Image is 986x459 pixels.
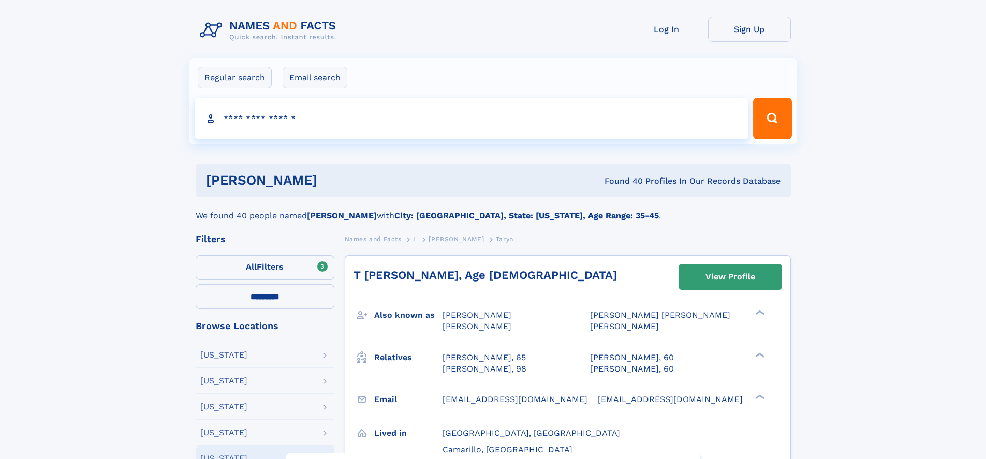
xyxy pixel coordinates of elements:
[598,394,743,404] span: [EMAIL_ADDRESS][DOMAIN_NAME]
[283,67,347,88] label: Email search
[443,352,526,363] a: [PERSON_NAME], 65
[246,262,257,272] span: All
[753,351,765,358] div: ❯
[461,175,781,187] div: Found 40 Profiles In Our Records Database
[443,363,526,375] a: [PERSON_NAME], 98
[429,232,484,245] a: [PERSON_NAME]
[443,394,587,404] span: [EMAIL_ADDRESS][DOMAIN_NAME]
[196,197,791,222] div: We found 40 people named with .
[345,232,402,245] a: Names and Facts
[196,255,334,280] label: Filters
[198,67,272,88] label: Regular search
[196,234,334,244] div: Filters
[200,403,247,411] div: [US_STATE]
[753,309,765,316] div: ❯
[753,98,791,139] button: Search Button
[590,310,730,320] span: [PERSON_NAME] [PERSON_NAME]
[374,349,443,366] h3: Relatives
[413,232,417,245] a: L
[196,321,334,331] div: Browse Locations
[200,428,247,437] div: [US_STATE]
[443,321,511,331] span: [PERSON_NAME]
[590,321,659,331] span: [PERSON_NAME]
[354,269,617,282] a: T [PERSON_NAME], Age [DEMOGRAPHIC_DATA]
[374,391,443,408] h3: Email
[206,174,461,187] h1: [PERSON_NAME]
[413,235,417,243] span: L
[705,265,755,289] div: View Profile
[200,351,247,359] div: [US_STATE]
[374,306,443,324] h3: Also known as
[374,424,443,442] h3: Lived in
[590,352,674,363] a: [PERSON_NAME], 60
[443,445,572,454] span: Camarillo, [GEOGRAPHIC_DATA]
[195,98,749,139] input: search input
[590,363,674,375] a: [PERSON_NAME], 60
[625,17,708,42] a: Log In
[708,17,791,42] a: Sign Up
[429,235,484,243] span: [PERSON_NAME]
[679,264,782,289] a: View Profile
[496,235,513,243] span: Taryn
[443,310,511,320] span: [PERSON_NAME]
[753,393,765,400] div: ❯
[394,211,659,220] b: City: [GEOGRAPHIC_DATA], State: [US_STATE], Age Range: 35-45
[307,211,377,220] b: [PERSON_NAME]
[196,17,345,45] img: Logo Names and Facts
[200,377,247,385] div: [US_STATE]
[443,428,620,438] span: [GEOGRAPHIC_DATA], [GEOGRAPHIC_DATA]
